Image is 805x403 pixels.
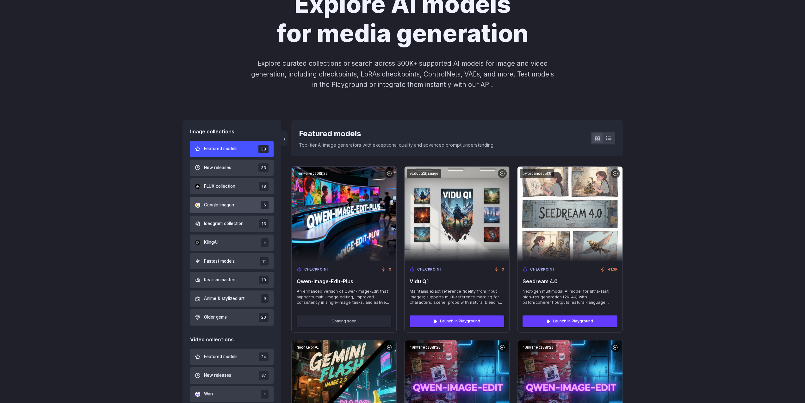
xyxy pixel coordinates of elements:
a: Launch in Playground [410,315,504,327]
div: Video collections [190,336,274,344]
span: 38 [258,145,269,153]
button: Anime & stylized art 9 [190,290,274,307]
button: New releases 33 [190,160,274,176]
span: KlingAI [204,239,218,246]
code: bytedance:5@0 [520,169,554,178]
span: 20 [259,313,269,321]
span: Google Imagen [204,202,234,209]
img: Seedream 4.0 [517,167,622,262]
div: Featured models [299,128,495,140]
button: KlingAI 4 [190,235,274,251]
span: Maintains exact reference fidelity from input images; supports multi‑reference merging for charac... [410,289,504,306]
span: Realism masters [204,277,237,284]
span: 11 [260,257,269,266]
code: vidu:q1@image [407,169,441,178]
span: 0 [502,267,504,272]
span: 0 [389,267,391,272]
span: 13 [259,219,269,228]
span: Checkpoint [530,267,555,272]
p: Top-tier AI image generators with exceptional quality and advanced prompt understanding. [299,141,495,149]
span: 6 [261,201,269,209]
span: New releases [204,164,231,171]
a: Launch in Playground [523,315,617,327]
span: 41.3K [608,267,617,272]
span: 9 [261,294,269,303]
button: Ideogram collection 13 [190,216,274,232]
span: FLUX collection [204,183,235,190]
span: Qwen-Image-Edit-Plus [297,278,391,284]
span: Fastest models [204,258,235,265]
span: 18 [259,276,269,284]
button: Wan 4 [190,386,274,402]
span: Checkpoint [304,267,330,272]
button: FLUX collection 18 [190,178,274,194]
p: Explore curated collections or search across 300K+ supported AI models for image and video genera... [248,58,556,90]
img: Qwen-Image-Edit-Plus [292,167,396,262]
span: Checkpoint [417,267,443,272]
span: Seedream 4.0 [523,278,617,284]
button: Realism masters 18 [190,272,274,288]
span: Featured models [204,353,238,360]
span: 18 [259,182,269,191]
button: Coming soon [297,315,391,327]
span: Anime & stylized art [204,295,245,302]
span: Wan [204,391,213,398]
button: Older gems 20 [190,309,274,325]
span: Older gems [204,314,227,321]
span: 4 [261,238,269,247]
span: 4 [261,390,269,399]
span: Featured models [204,145,238,152]
img: Vidu Q1 [405,167,509,262]
span: Next-gen multimodal AI model for ultra-fast high-res generation (2K–4K) with batch/coherent outpu... [523,289,617,306]
span: 24 [259,352,269,361]
button: New releases 37 [190,367,274,383]
button: Google Imagen 6 [190,197,274,213]
button: Featured models 38 [190,141,274,157]
button: ‹ [281,131,288,146]
span: 33 [258,163,269,172]
span: Vidu Q1 [410,278,504,284]
code: runware:108@20 [407,343,443,352]
div: Image collections [190,128,274,136]
span: New releases [204,372,231,379]
span: Ideogram collection [204,220,244,227]
code: runware:108@22 [294,169,330,178]
span: 37 [259,371,269,380]
button: Featured models 24 [190,349,274,365]
span: An enhanced version of Qwen-Image-Edit that supports multi-image editing, improved consistency in... [297,289,391,306]
code: google:4@1 [294,343,321,352]
button: Fastest models 11 [190,253,274,269]
code: runware:108@21 [520,343,556,352]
